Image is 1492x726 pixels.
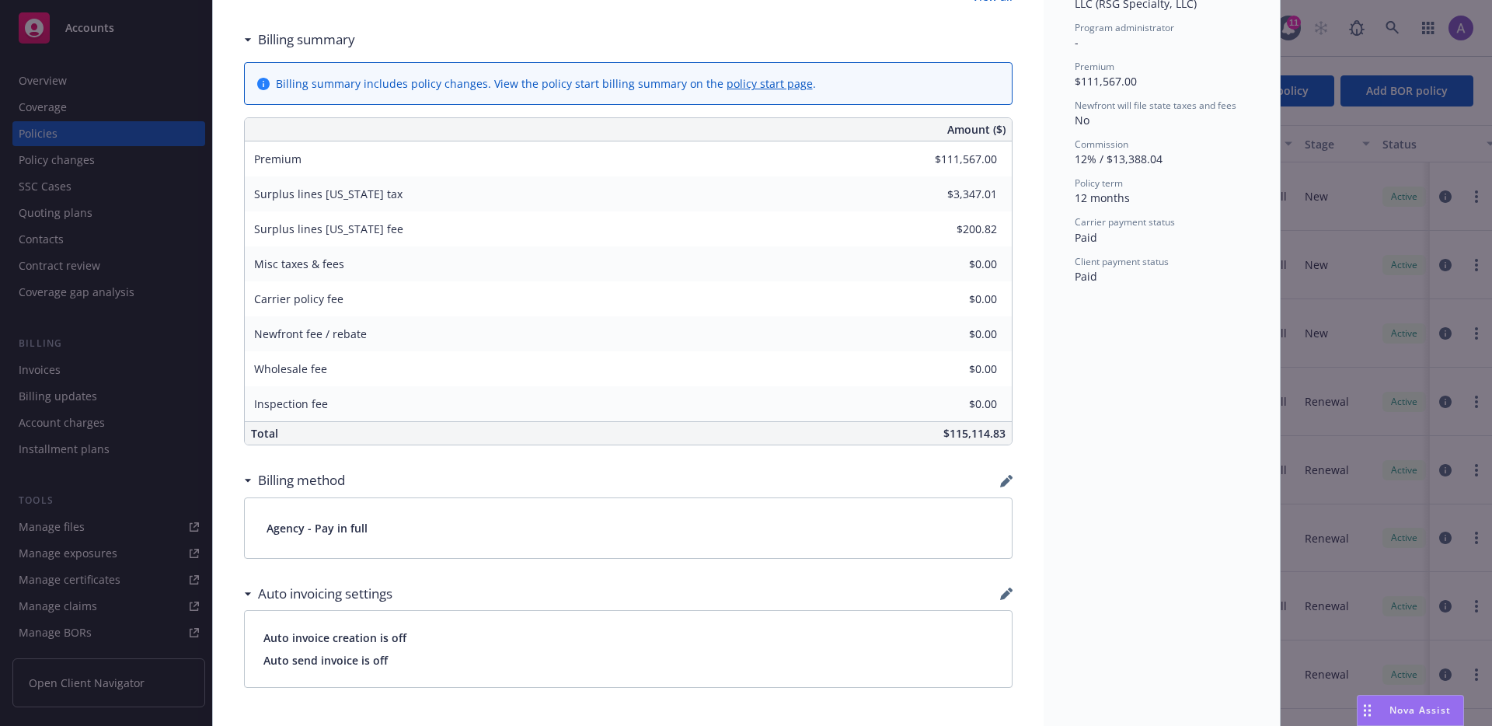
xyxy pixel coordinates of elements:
input: 0.00 [905,393,1006,416]
div: Drag to move [1358,696,1377,725]
span: Inspection fee [254,396,328,411]
input: 0.00 [905,288,1006,311]
span: Premium [254,152,302,166]
span: Program administrator [1075,21,1174,34]
span: Surplus lines [US_STATE] tax [254,187,403,201]
a: policy start page [727,76,813,91]
h3: Auto invoicing settings [258,584,392,604]
div: Auto invoicing settings [244,584,392,604]
span: Total [251,426,278,441]
span: Misc taxes & fees [254,257,344,271]
span: Surplus lines [US_STATE] fee [254,222,403,236]
input: 0.00 [905,218,1006,241]
span: $115,114.83 [943,426,1006,441]
span: 12% / $13,388.04 [1075,152,1163,166]
input: 0.00 [905,183,1006,206]
div: Agency - Pay in full [245,498,1012,558]
span: No [1075,113,1089,127]
span: - [1075,35,1079,50]
span: Paid [1075,230,1097,245]
div: Billing method [244,470,345,490]
span: Amount ($) [947,121,1006,138]
span: Newfront will file state taxes and fees [1075,99,1236,112]
span: Premium [1075,60,1114,73]
span: Wholesale fee [254,361,327,376]
button: Nova Assist [1357,695,1464,726]
span: Commission [1075,138,1128,151]
span: Newfront fee / rebate [254,326,367,341]
span: Carrier policy fee [254,291,343,306]
span: Policy term [1075,176,1123,190]
input: 0.00 [905,358,1006,381]
input: 0.00 [905,323,1006,346]
div: Billing summary includes policy changes. View the policy start billing summary on the . [276,75,816,92]
span: Client payment status [1075,255,1169,268]
input: 0.00 [905,253,1006,276]
h3: Billing summary [258,30,355,50]
span: Paid [1075,269,1097,284]
div: Billing summary [244,30,355,50]
span: Auto invoice creation is off [263,630,993,646]
input: 0.00 [905,148,1006,171]
span: Carrier payment status [1075,215,1175,229]
span: Nova Assist [1389,703,1451,717]
span: 12 months [1075,190,1130,205]
h3: Billing method [258,470,345,490]
span: $111,567.00 [1075,74,1137,89]
span: Auto send invoice is off [263,652,993,668]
